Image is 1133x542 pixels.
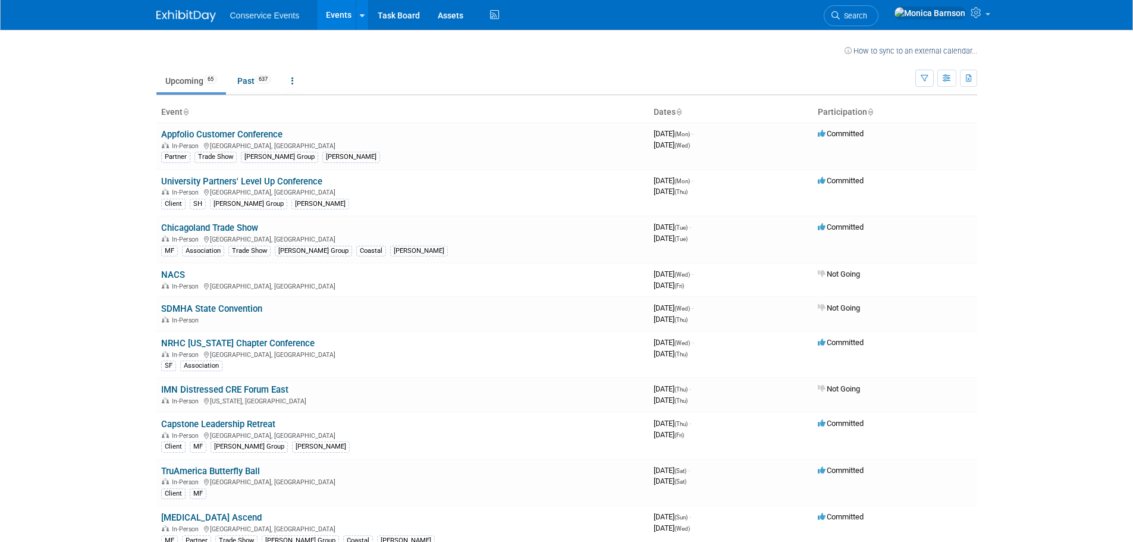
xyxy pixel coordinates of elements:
div: MF [190,488,206,499]
a: NRHC [US_STATE] Chapter Conference [161,338,315,349]
div: Coastal [356,246,386,256]
span: Search [840,11,867,20]
div: [GEOGRAPHIC_DATA], [GEOGRAPHIC_DATA] [161,349,644,359]
img: In-Person Event [162,142,169,148]
div: [US_STATE], [GEOGRAPHIC_DATA] [161,396,644,405]
span: (Thu) [674,317,688,323]
span: [DATE] [654,187,688,196]
span: [DATE] [654,281,684,290]
span: [DATE] [654,419,691,428]
span: [DATE] [654,176,693,185]
span: - [692,303,693,312]
span: - [692,338,693,347]
span: (Thu) [674,421,688,427]
a: Upcoming65 [156,70,226,92]
div: [GEOGRAPHIC_DATA], [GEOGRAPHIC_DATA] [161,187,644,196]
a: Past637 [228,70,280,92]
div: [PERSON_NAME] [322,152,380,162]
span: Committed [818,466,864,475]
span: (Fri) [674,432,684,438]
img: In-Person Event [162,432,169,438]
div: [PERSON_NAME] Group [211,441,288,452]
div: [GEOGRAPHIC_DATA], [GEOGRAPHIC_DATA] [161,430,644,440]
span: Committed [818,338,864,347]
span: - [689,384,691,393]
img: In-Person Event [162,397,169,403]
span: [DATE] [654,349,688,358]
span: (Thu) [674,351,688,358]
a: [MEDICAL_DATA] Ascend [161,512,262,523]
a: Appfolio Customer Conference [161,129,283,140]
div: Partner [161,152,190,162]
span: [DATE] [654,384,691,393]
a: IMN Distressed CRE Forum East [161,384,288,395]
span: (Thu) [674,397,688,404]
img: In-Person Event [162,478,169,484]
img: ExhibitDay [156,10,216,22]
img: Monica Barnson [894,7,966,20]
span: In-Person [172,432,202,440]
span: [DATE] [654,477,686,485]
a: TruAmerica Butterfly Ball [161,466,260,477]
a: Capstone Leadership Retreat [161,419,275,430]
span: [DATE] [654,524,690,532]
span: Committed [818,512,864,521]
img: In-Person Event [162,189,169,195]
div: [PERSON_NAME] Group [241,152,318,162]
span: [DATE] [654,466,690,475]
span: [DATE] [654,270,693,278]
div: Association [182,246,224,256]
span: In-Person [172,236,202,243]
span: In-Person [172,283,202,290]
span: (Tue) [674,224,688,231]
span: 637 [255,75,271,84]
span: Not Going [818,303,860,312]
img: In-Person Event [162,351,169,357]
span: (Thu) [674,189,688,195]
span: 65 [204,75,217,84]
div: Client [161,488,186,499]
img: In-Person Event [162,525,169,531]
span: - [689,512,691,521]
span: (Wed) [674,305,690,312]
span: (Tue) [674,236,688,242]
span: Not Going [818,384,860,393]
img: In-Person Event [162,236,169,242]
span: Conservice Events [230,11,300,20]
span: [DATE] [654,140,690,149]
span: (Mon) [674,178,690,184]
img: In-Person Event [162,317,169,322]
span: [DATE] [654,303,693,312]
img: In-Person Event [162,283,169,289]
div: [PERSON_NAME] Group [275,246,352,256]
th: Dates [649,102,813,123]
div: SF [161,361,176,371]
div: MF [161,246,178,256]
span: (Fri) [674,283,684,289]
a: Search [824,5,878,26]
span: (Sat) [674,468,686,474]
span: (Sun) [674,514,688,521]
span: Committed [818,176,864,185]
span: [DATE] [654,129,693,138]
div: [GEOGRAPHIC_DATA], [GEOGRAPHIC_DATA] [161,140,644,150]
span: In-Person [172,142,202,150]
div: [GEOGRAPHIC_DATA], [GEOGRAPHIC_DATA] [161,524,644,533]
span: Committed [818,129,864,138]
div: MF [190,441,206,452]
span: Committed [818,419,864,428]
a: Sort by Start Date [676,107,682,117]
span: - [692,176,693,185]
div: [GEOGRAPHIC_DATA], [GEOGRAPHIC_DATA] [161,234,644,243]
div: SH [190,199,206,209]
span: (Mon) [674,131,690,137]
span: In-Person [172,478,202,486]
div: Client [161,199,186,209]
a: Chicagoland Trade Show [161,223,258,233]
div: Association [180,361,222,371]
span: Not Going [818,270,860,278]
span: [DATE] [654,512,691,521]
span: - [692,129,693,138]
span: (Wed) [674,271,690,278]
span: - [688,466,690,475]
